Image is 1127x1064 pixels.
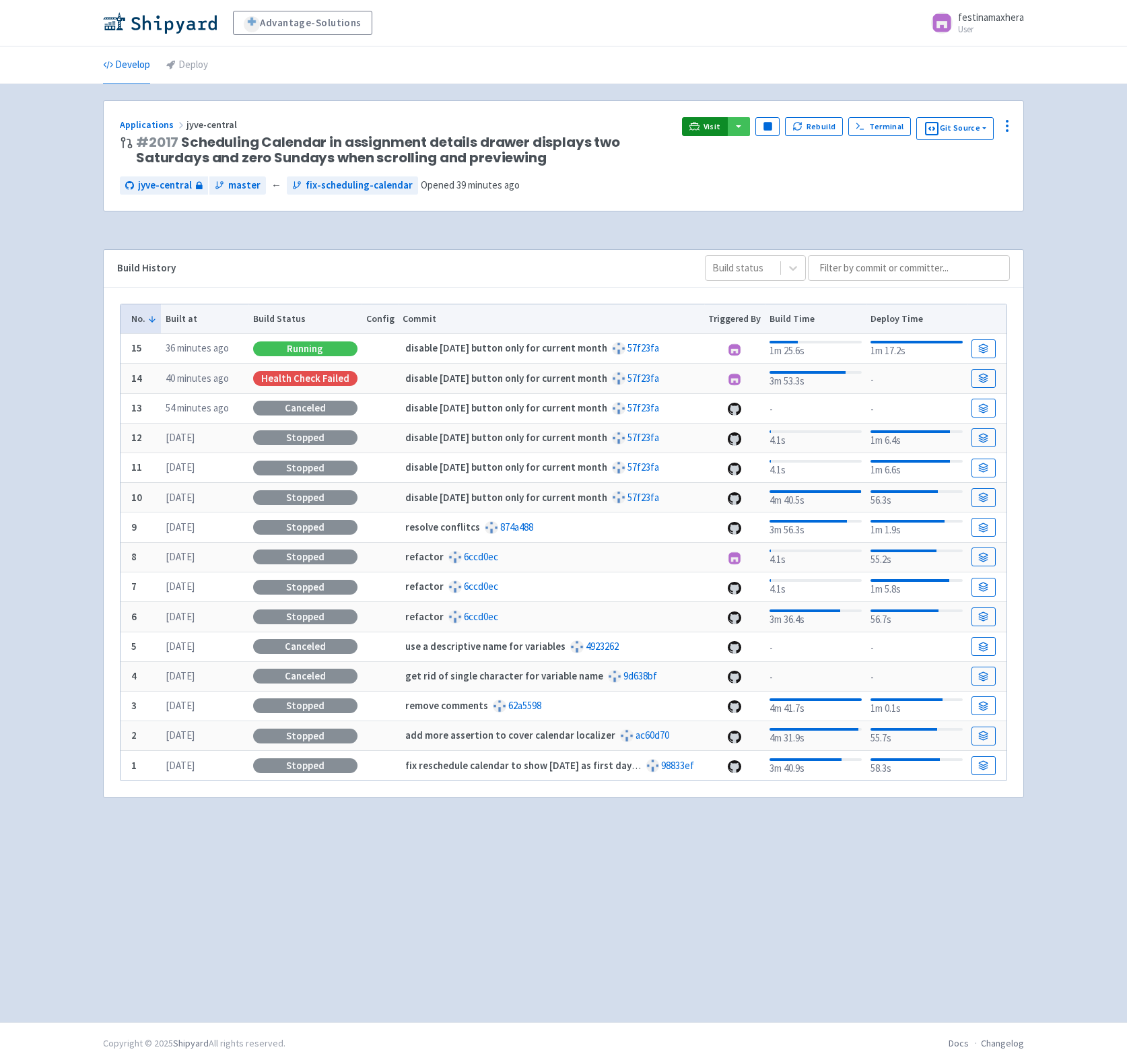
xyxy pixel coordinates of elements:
[971,756,996,775] a: Build Details
[131,461,142,473] b: 11
[166,669,195,682] time: [DATE]
[166,550,195,563] time: [DATE]
[228,178,261,193] span: master
[166,640,195,653] time: [DATE]
[586,640,619,653] a: 4923262
[166,341,229,354] time: 36 minutes ago
[464,550,498,563] a: 6ccd0ec
[405,640,566,653] strong: use a descriptive name for variables
[136,135,671,166] span: Scheduling Calendar in assignment details drawer displays two Saturdays and zero Sundays when scr...
[405,610,444,623] strong: refactor
[166,46,208,84] a: Deploy
[971,488,996,507] a: Build Details
[627,461,659,473] a: 57f23fa
[253,669,357,684] div: Canceled
[405,372,607,385] strong: disable [DATE] button only for current month
[755,117,780,136] button: Pause
[870,725,963,746] div: 55.7s
[770,667,862,686] div: -
[233,11,372,35] a: Advantage-Solutions
[971,547,996,566] a: Build Details
[120,119,186,131] a: Applications
[870,457,963,478] div: 1m 6.6s
[627,341,659,354] a: 57f23fa
[770,368,862,389] div: 3m 53.3s
[770,517,862,538] div: 3m 56.3s
[253,371,357,386] div: Health check failed
[405,491,607,504] strong: disable [DATE] button only for current month
[971,518,996,537] a: Build Details
[103,12,217,34] img: Shipyard logo
[103,1036,285,1051] div: Copyright © 2025 All rights reserved.
[770,756,862,776] div: 3m 40.9s
[682,117,728,136] a: Visit
[464,580,498,593] a: 6ccd0ec
[704,304,765,334] th: Triggered By
[971,607,996,626] a: Build Details
[870,607,963,628] div: 56.7s
[456,178,520,191] time: 39 minutes ago
[971,667,996,686] a: Build Details
[131,699,137,712] b: 3
[253,341,357,356] div: Running
[253,550,357,564] div: Stopped
[500,521,533,533] a: 874a488
[785,117,843,136] button: Rebuild
[770,696,862,717] div: 4m 41.7s
[949,1037,969,1049] a: Docs
[131,341,142,354] b: 15
[306,178,413,193] span: fix-scheduling-calendar
[131,372,142,385] b: 14
[131,669,137,682] b: 4
[870,428,963,448] div: 1m 6.4s
[958,25,1024,34] small: User
[405,521,480,533] strong: resolve conflitcs
[405,461,607,473] strong: disable [DATE] button only for current month
[808,255,1010,281] input: Filter by commit or committer...
[166,729,195,741] time: [DATE]
[405,550,444,563] strong: refactor
[916,117,994,140] button: Git Source
[508,699,541,712] a: 62a5598
[770,547,862,568] div: 4.1s
[186,119,239,131] span: jyve-central
[870,370,963,388] div: -
[166,461,195,473] time: [DATE]
[405,759,864,772] strong: fix reschedule calendar to show [DATE] as first day of the week regardless the month you currentl...
[870,756,963,776] div: 58.3s
[770,638,862,656] div: -
[166,401,229,414] time: 54 minutes ago
[405,669,603,682] strong: get rid of single character for variable name
[971,637,996,656] a: Build Details
[271,178,281,193] span: ←
[866,304,967,334] th: Deploy Time
[636,729,669,741] a: ac60d70
[770,399,862,418] div: -
[166,431,195,444] time: [DATE]
[161,304,248,334] th: Built at
[131,401,142,414] b: 13
[131,431,142,444] b: 12
[981,1037,1024,1049] a: Changelog
[253,639,357,654] div: Canceled
[209,176,266,195] a: master
[253,758,357,773] div: Stopped
[253,430,357,445] div: Stopped
[661,759,694,772] a: 98833ef
[870,696,963,717] div: 1m 0.1s
[253,401,357,415] div: Canceled
[362,304,399,334] th: Config
[971,696,996,715] a: Build Details
[166,580,195,593] time: [DATE]
[405,341,607,354] strong: disable [DATE] button only for current month
[253,490,357,505] div: Stopped
[399,304,704,334] th: Commit
[253,609,357,624] div: Stopped
[870,667,963,686] div: -
[166,491,195,504] time: [DATE]
[131,759,137,772] b: 1
[253,580,357,595] div: Stopped
[253,461,357,475] div: Stopped
[971,578,996,597] a: Build Details
[405,699,488,712] strong: remove comments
